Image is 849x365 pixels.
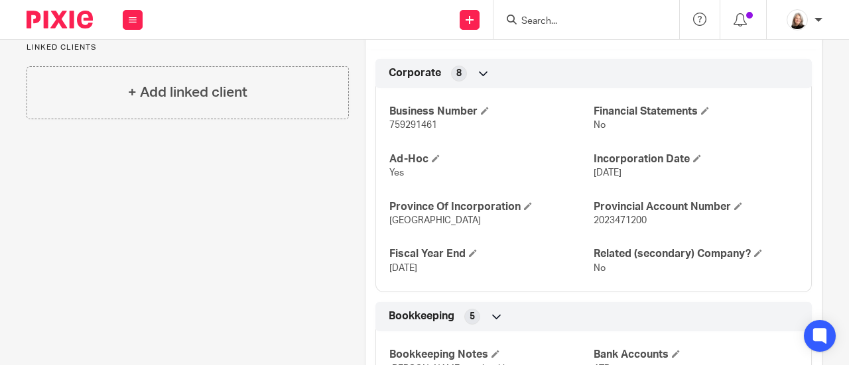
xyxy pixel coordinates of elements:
input: Search [520,16,639,28]
img: Screenshot%202023-11-02%20134555.png [787,9,808,30]
h4: Fiscal Year End [389,247,594,261]
h4: Province Of Incorporation [389,200,594,214]
span: Bookkeeping [389,309,454,323]
span: [DATE] [594,168,621,178]
h4: Financial Statements [594,105,798,119]
span: No [594,264,606,273]
h4: Related (secondary) Company? [594,247,798,261]
p: Linked clients [27,42,349,53]
h4: Ad-Hoc [389,152,594,166]
span: [DATE] [389,264,417,273]
h4: + Add linked client [128,82,247,103]
span: 2023471200 [594,216,647,225]
h4: Business Number [389,105,594,119]
span: No [594,121,606,130]
img: Pixie [27,11,93,28]
h4: Incorporation Date [594,152,798,166]
span: 8 [456,67,462,80]
span: Yes [389,168,404,178]
h4: Bookkeeping Notes [389,348,594,362]
span: 5 [470,310,475,323]
h4: Bank Accounts [594,348,798,362]
span: 759291461 [389,121,437,130]
span: Corporate [389,66,441,80]
span: [GEOGRAPHIC_DATA] [389,216,481,225]
h4: Provincial Account Number [594,200,798,214]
